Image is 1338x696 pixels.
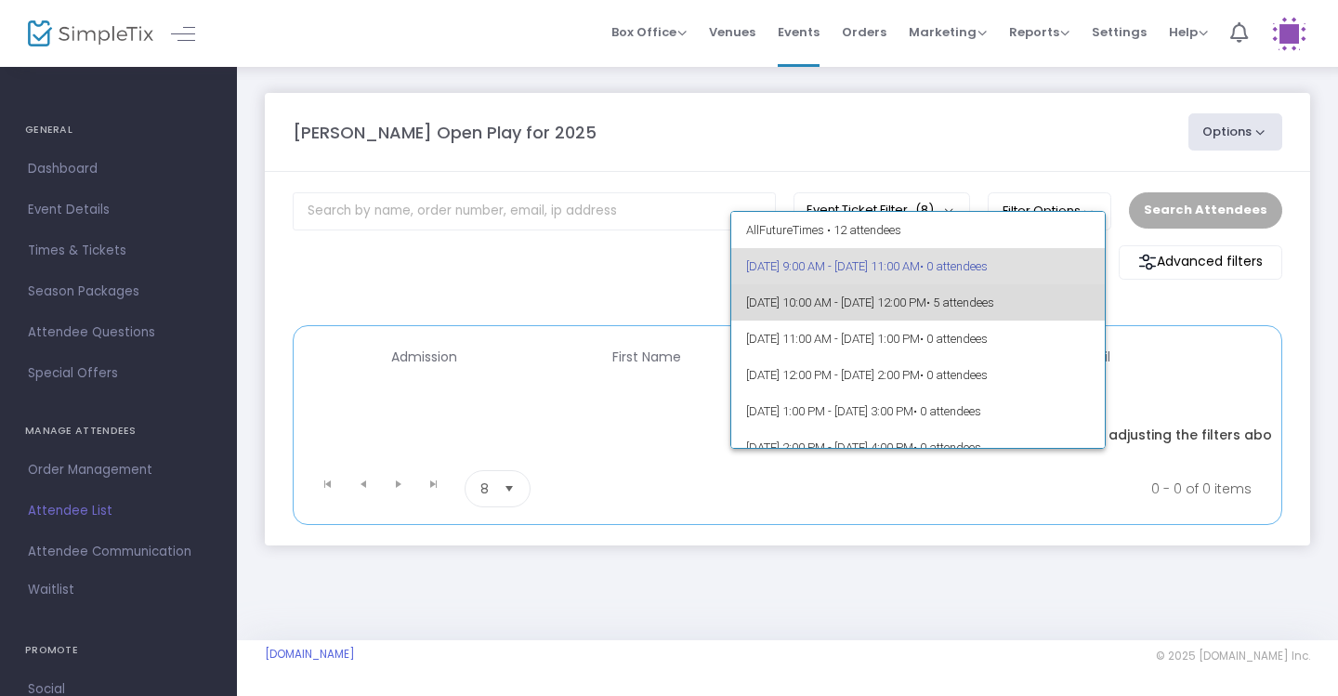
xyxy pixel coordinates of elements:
span: All Future Times • 12 attendees [746,212,1091,248]
span: [DATE] 2:00 PM - [DATE] 4:00 PM [746,429,1091,466]
span: [DATE] 10:00 AM - [DATE] 12:00 PM [746,284,1091,321]
span: [DATE] 1:00 PM - [DATE] 3:00 PM [746,393,1091,429]
span: • 0 attendees [913,404,981,418]
span: • 0 attendees [913,440,981,454]
span: • 0 attendees [920,332,988,346]
span: • 0 attendees [920,368,988,382]
span: [DATE] 12:00 PM - [DATE] 2:00 PM [746,357,1091,393]
span: [DATE] 11:00 AM - [DATE] 1:00 PM [746,321,1091,357]
span: • 5 attendees [926,295,994,309]
span: [DATE] 9:00 AM - [DATE] 11:00 AM [746,248,1091,284]
span: • 0 attendees [920,259,988,273]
